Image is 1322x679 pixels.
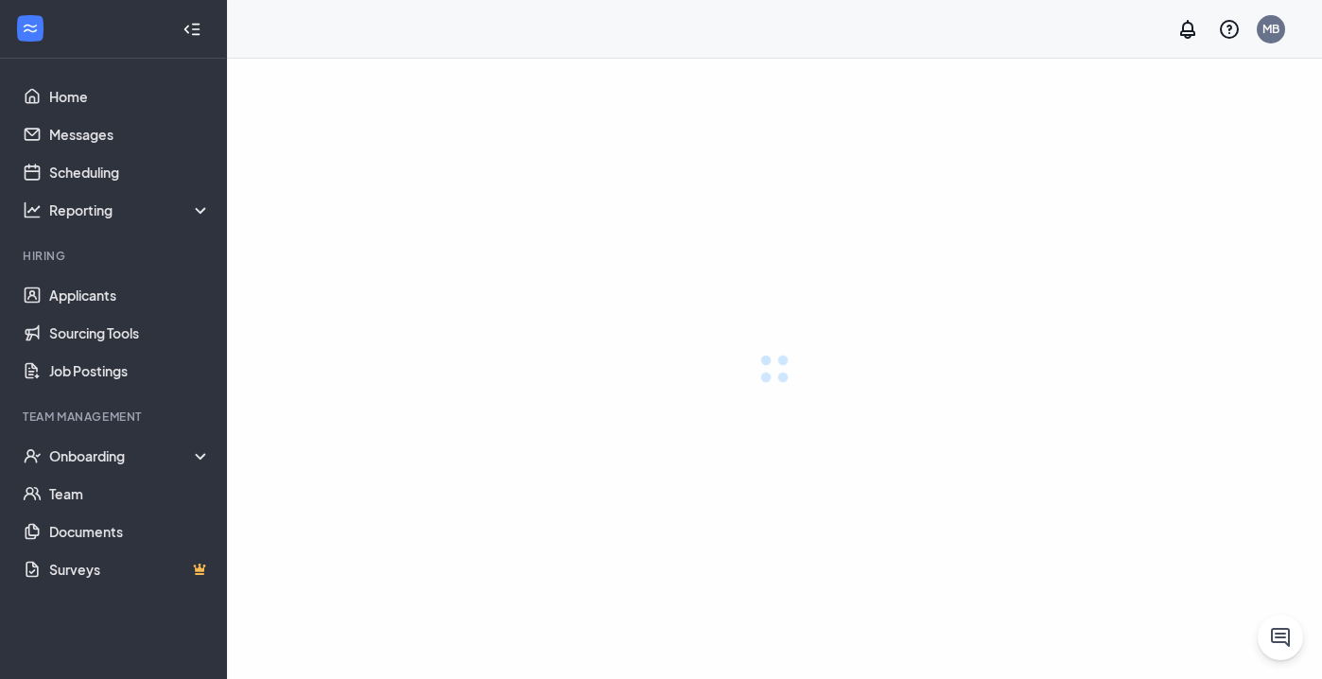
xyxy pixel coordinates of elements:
[1269,626,1292,649] svg: ChatActive
[1176,18,1199,41] svg: Notifications
[23,446,42,465] svg: UserCheck
[23,409,207,425] div: Team Management
[1258,615,1303,660] button: ChatActive
[49,513,211,550] a: Documents
[49,446,212,465] div: Onboarding
[49,78,211,115] a: Home
[49,115,211,153] a: Messages
[49,352,211,390] a: Job Postings
[21,19,40,38] svg: WorkstreamLogo
[49,276,211,314] a: Applicants
[49,550,211,588] a: SurveysCrown
[1218,18,1241,41] svg: QuestionInfo
[183,20,201,39] svg: Collapse
[49,153,211,191] a: Scheduling
[49,475,211,513] a: Team
[1262,21,1279,37] div: MB
[23,248,207,264] div: Hiring
[49,200,212,219] div: Reporting
[49,314,211,352] a: Sourcing Tools
[23,200,42,219] svg: Analysis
